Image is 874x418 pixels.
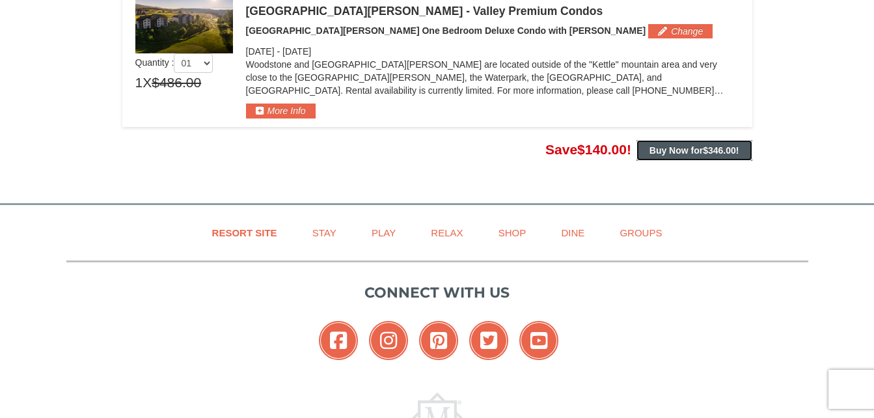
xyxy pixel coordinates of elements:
p: Woodstone and [GEOGRAPHIC_DATA][PERSON_NAME] are located outside of the "Kettle" mountain area an... [246,58,739,97]
span: $346.00 [703,145,736,156]
span: 1 [135,73,143,92]
a: Relax [415,218,479,247]
p: Connect with us [66,282,808,303]
a: Stay [296,218,353,247]
div: [GEOGRAPHIC_DATA][PERSON_NAME] - Valley Premium Condos [246,5,739,18]
a: Resort Site [196,218,294,247]
a: Shop [482,218,543,247]
button: More Info [246,104,316,118]
a: Play [355,218,412,247]
strong: Buy Now for ! [649,145,739,156]
span: $140.00 [577,142,627,157]
span: [DATE] [282,46,311,57]
span: $486.00 [152,73,201,92]
span: Quantity : [135,57,213,68]
button: Buy Now for$346.00! [636,140,752,161]
a: Dine [545,218,601,247]
span: - [277,46,280,57]
span: X [143,73,152,92]
span: [DATE] [246,46,275,57]
a: Groups [603,218,678,247]
button: Change [648,24,713,38]
span: [GEOGRAPHIC_DATA][PERSON_NAME] One Bedroom Deluxe Condo with [PERSON_NAME] [246,25,646,36]
span: Save ! [545,142,631,157]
